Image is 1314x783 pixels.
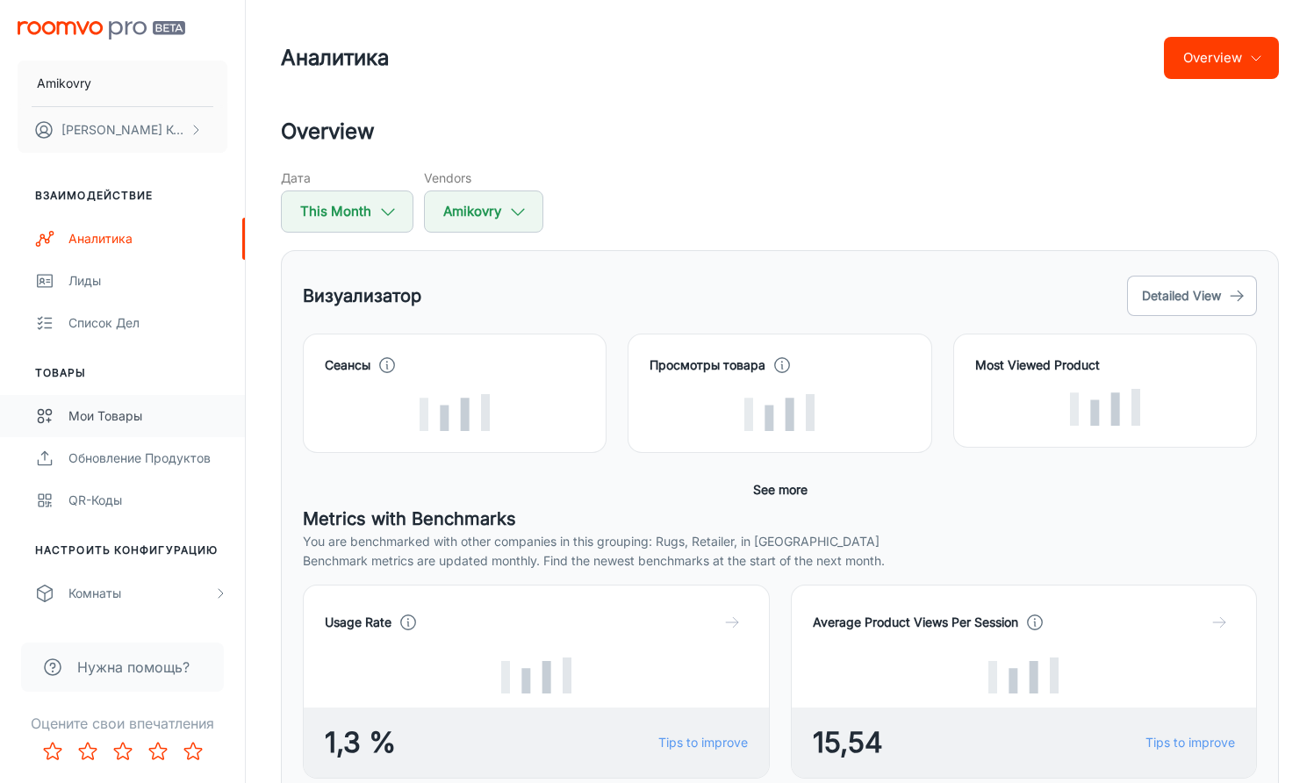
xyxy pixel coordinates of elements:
h4: Просмотры товара [650,356,765,375]
a: Tips to improve [1145,733,1235,752]
p: Оцените свои впечатления [14,713,231,734]
img: Loading [988,657,1059,694]
h5: Визуализатор [303,283,421,309]
div: Список дел [68,313,227,333]
div: Комнаты [68,584,213,603]
button: Rate 3 star [105,734,140,769]
button: Rate 4 star [140,734,176,769]
button: Detailed View [1127,276,1257,316]
button: This Month [281,190,413,233]
button: [PERSON_NAME] Контент-менеджер [18,107,227,153]
img: Loading [420,394,490,431]
h4: Average Product Views Per Session [813,613,1018,632]
span: 15,54 [813,722,883,764]
p: Benchmark metrics are updated monthly. Find the newest benchmarks at the start of the next month. [303,551,1257,571]
img: Loading [1070,389,1140,426]
button: Overview [1164,37,1279,79]
span: Нужна помощь? [77,657,190,678]
a: Tips to improve [658,733,748,752]
button: Rate 2 star [70,734,105,769]
span: 1,3 % [325,722,396,764]
h2: Overview [281,116,1279,147]
div: Мои товары [68,406,227,426]
img: Loading [744,394,815,431]
div: Аналитика [68,229,227,248]
p: You are benchmarked with other companies in this grouping: Rugs, Retailer, in [GEOGRAPHIC_DATA] [303,532,1257,551]
button: Amikovry [424,190,543,233]
div: Лиды [68,271,227,291]
img: Loading [501,657,571,694]
div: Обновление продуктов [68,449,227,468]
button: Rate 1 star [35,734,70,769]
img: Roomvo PRO Beta [18,21,185,40]
button: Rate 5 star [176,734,211,769]
h4: Сеансы [325,356,370,375]
p: Amikovry [37,74,91,93]
h4: Usage Rate [325,613,391,632]
p: [PERSON_NAME] Контент-менеджер [61,120,185,140]
h4: Most Viewed Product [975,356,1235,375]
h5: Дата [281,169,413,187]
h5: Metrics with Benchmarks [303,506,1257,532]
h5: Vendors [424,169,543,187]
h1: Аналитика [281,42,389,74]
div: QR-коды [68,491,227,510]
button: Amikovry [18,61,227,106]
button: See more [746,474,815,506]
